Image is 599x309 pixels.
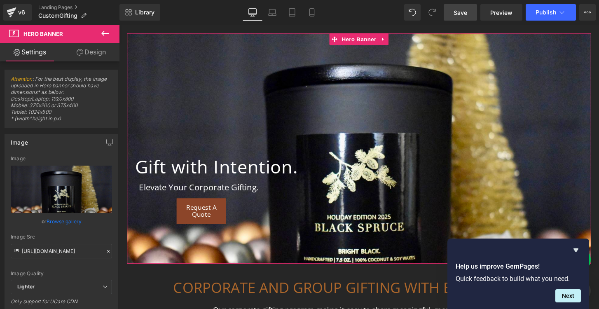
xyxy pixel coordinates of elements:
[11,271,112,276] div: Image Quality
[11,217,112,226] div: or
[119,4,160,21] a: New Library
[11,134,28,146] div: Image
[3,4,32,21] a: v6
[526,4,576,21] button: Publish
[404,4,421,21] button: Undo
[16,7,27,18] div: v6
[456,275,581,283] p: Quick feedback to build what you need.
[23,30,63,37] span: Hero Banner
[38,12,77,19] span: CustomGifting
[11,244,112,258] input: Link
[282,4,302,21] a: Tablet
[11,234,112,240] div: Image Src
[229,9,269,21] span: Hero Banner
[47,214,82,229] a: Browse gallery
[262,4,282,21] a: Laptop
[16,132,490,162] h1: Gift with Intention.
[11,76,33,82] a: Attention
[456,262,581,272] h2: Help us improve GemPages!
[571,245,581,255] button: Hide survey
[60,186,111,201] span: Request A Quote
[302,4,322,21] a: Mobile
[8,265,490,281] h1: CORPORATE AND GROUP GIFTING WITH BRIGHT BLACK.
[579,4,596,21] button: More
[424,4,440,21] button: Redo
[135,9,154,16] span: Library
[61,43,121,61] a: Design
[456,245,581,302] div: Help us improve GemPages!
[536,9,556,16] span: Publish
[243,4,262,21] a: Desktop
[60,180,111,207] a: Request A Quote
[38,4,119,11] a: Landing Pages
[11,156,112,162] div: Image
[490,8,512,17] span: Preview
[454,8,467,17] span: Save
[269,9,280,21] a: Expand / Collapse
[17,283,35,290] b: Lighter
[555,289,581,302] button: Next question
[21,162,478,176] p: Elevate Your Corporate Gifting.
[480,4,522,21] a: Preview
[11,76,112,127] span: : For the best display, the image uploaded in Hero banner should have dimensions* as below: Deskt...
